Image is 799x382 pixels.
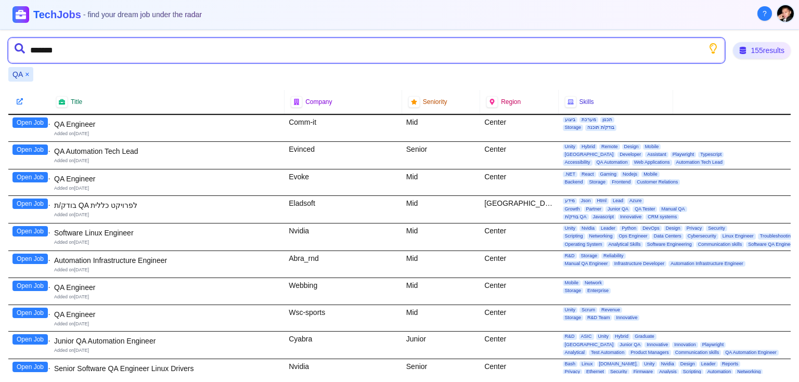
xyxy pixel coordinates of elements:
[607,242,643,247] span: Analytical Skills
[54,119,280,129] div: QA Engineer
[54,267,280,273] div: Added on [DATE]
[700,342,726,348] span: Playwright
[659,361,676,367] span: Nvidia
[595,160,630,165] span: QA Automation
[563,342,616,348] span: [GEOGRAPHIC_DATA]
[585,288,611,294] span: Enterprise
[664,226,682,231] span: Design
[563,253,577,259] span: R&D
[402,223,480,251] div: Mid
[608,369,629,375] span: Security
[583,280,604,286] span: Network
[610,179,633,185] span: Frontend
[587,179,608,185] span: Storage
[645,152,668,157] span: Assistant
[563,152,616,157] span: [GEOGRAPHIC_DATA]
[763,8,767,19] span: ?
[12,254,48,264] button: Open Job
[563,179,585,185] span: Backend
[563,226,578,231] span: Unity
[646,214,679,220] span: CRM systems
[617,233,650,239] span: Ops Engineer
[599,144,620,150] span: Remote
[657,369,679,375] span: Analysis
[12,226,48,236] button: Open Job
[563,117,577,123] span: ביצוע
[285,251,402,278] div: Abra_rnd
[640,226,662,231] span: DevOps
[402,305,480,332] div: Mid
[563,334,577,339] span: R&D
[563,214,589,220] span: בודק/ת QA
[402,115,480,141] div: Mid
[681,369,703,375] span: Scripting
[305,98,332,106] span: Company
[501,98,521,106] span: Region
[12,334,48,345] button: Open Job
[12,117,48,128] button: Open Job
[671,152,697,157] span: Playwright
[54,212,280,218] div: Added on [DATE]
[563,160,592,165] span: Accessibility
[579,361,595,367] span: Linux
[587,233,615,239] span: Networking
[641,172,660,177] span: Mobile
[611,198,625,204] span: Lead
[25,69,29,80] button: Remove QA filter
[642,361,657,367] span: Unity
[54,282,280,293] div: QA Engineer
[12,362,48,372] button: Open Job
[645,342,670,348] span: Innovative
[686,233,718,239] span: Cybersecurity
[54,336,280,346] div: Junior QA Automation Engineer
[563,280,581,286] span: Mobile
[563,233,585,239] span: Scripting
[617,342,642,348] span: Junior QA
[579,172,596,177] span: React
[54,239,280,246] div: Added on [DATE]
[423,98,447,106] span: Seniority
[733,42,791,59] div: 155 results
[595,198,609,204] span: Html
[563,198,577,204] span: מידע
[705,369,733,375] span: Automation
[563,288,584,294] span: Storage
[706,226,727,231] span: Security
[480,278,558,305] div: Center
[627,198,644,204] span: Azure
[563,125,584,130] span: Storage
[83,10,202,19] span: - find your dream job under the radar
[601,253,626,259] span: Reliability
[563,144,578,150] span: Unity
[285,115,402,141] div: Comm-it
[563,172,578,177] span: .NET
[480,223,558,251] div: Center
[614,315,639,321] span: Innovative
[402,169,480,196] div: Mid
[613,334,630,339] span: Hybrid
[621,172,639,177] span: Nodejs
[735,369,763,375] span: Networking
[54,200,280,210] div: בודק/ת QA לפרויקט כללית
[597,361,640,367] span: [DOMAIN_NAME].
[635,179,680,185] span: Customer Relations
[563,261,610,267] span: Manual QA Engineer
[720,233,756,239] span: Linux Engineer
[54,157,280,164] div: Added on [DATE]
[599,307,622,313] span: Revenue
[591,214,616,220] span: Javascript
[12,199,48,209] button: Open Job
[746,242,796,247] span: Software QA Engineer
[12,144,48,155] button: Open Job
[579,307,597,313] span: Scrum
[563,361,578,367] span: Bash
[589,350,626,355] span: Test Automation
[33,7,202,22] h1: TechJobs
[402,196,480,223] div: Mid
[12,308,48,318] button: Open Job
[579,144,597,150] span: Hybrid
[585,315,612,321] span: R&D Team
[757,6,772,21] button: About Techjobs
[54,255,280,266] div: Automation Infrastructure Engineer
[563,242,604,247] span: Operating System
